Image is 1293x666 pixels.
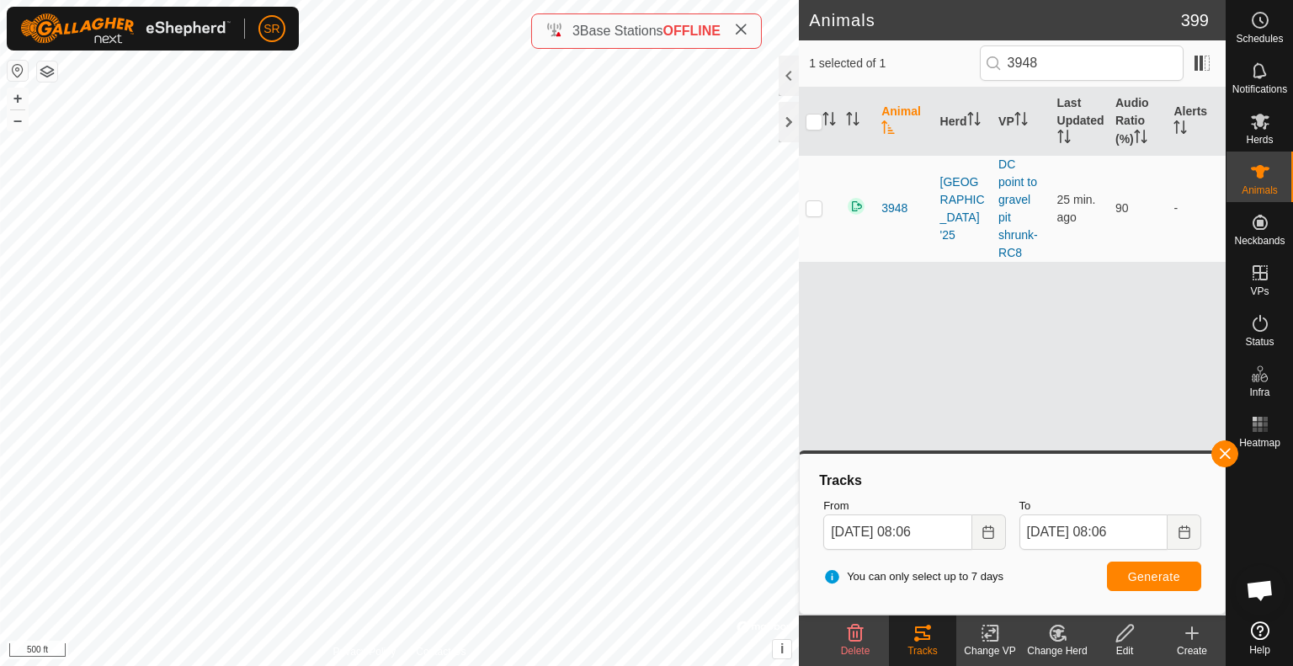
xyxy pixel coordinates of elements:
span: Delete [841,645,870,657]
p-sorticon: Activate to sort [1014,115,1028,128]
th: Last Updated [1051,88,1109,156]
span: Schedules [1236,34,1283,44]
div: Edit [1091,643,1158,658]
button: Choose Date [972,514,1006,550]
div: [GEOGRAPHIC_DATA] '25 [940,173,985,244]
div: Change VP [956,643,1024,658]
label: To [1019,498,1201,514]
span: Notifications [1232,84,1287,94]
span: Help [1249,645,1270,655]
span: 3 [572,24,580,38]
span: OFFLINE [663,24,721,38]
a: Help [1226,615,1293,662]
div: Change Herd [1024,643,1091,658]
p-sorticon: Activate to sort [1057,132,1071,146]
span: Heatmap [1239,438,1280,448]
span: Oct 15, 2025, 9:44 AM [1057,193,1096,224]
th: Audio Ratio (%) [1109,88,1167,156]
a: DC point to gravel pit shrunk-RC8 [998,157,1038,259]
button: – [8,110,28,131]
span: SR [263,20,279,38]
p-sorticon: Activate to sort [1134,132,1147,146]
span: Herds [1246,135,1273,145]
button: Choose Date [1168,514,1201,550]
span: Infra [1249,387,1269,397]
p-sorticon: Activate to sort [1173,123,1187,136]
h2: Animals [809,10,1181,30]
th: Animal [875,88,933,156]
td: - [1167,155,1226,262]
button: Generate [1107,562,1201,591]
span: 1 selected of 1 [809,55,979,72]
span: Base Stations [580,24,663,38]
p-sorticon: Activate to sort [822,115,836,128]
a: Contact Us [416,644,466,659]
div: Open chat [1235,565,1285,615]
button: Reset Map [8,61,28,81]
span: Status [1245,337,1274,347]
p-sorticon: Activate to sort [846,115,859,128]
label: From [823,498,1005,514]
p-sorticon: Activate to sort [967,115,981,128]
a: Privacy Policy [333,644,396,659]
button: Map Layers [37,61,57,82]
span: Animals [1242,185,1278,195]
input: Search (S) [980,45,1184,81]
span: You can only select up to 7 days [823,568,1003,585]
button: + [8,88,28,109]
th: Herd [934,88,992,156]
span: Generate [1128,570,1180,583]
span: 90 [1115,201,1129,215]
img: Gallagher Logo [20,13,231,44]
img: returning on [846,196,866,216]
p-sorticon: Activate to sort [881,123,895,136]
span: VPs [1250,286,1269,296]
span: 3948 [881,200,907,217]
div: Create [1158,643,1226,658]
span: 399 [1181,8,1209,33]
button: i [773,640,791,658]
div: Tracks [817,471,1208,491]
span: i [780,642,784,656]
th: Alerts [1167,88,1226,156]
div: Tracks [889,643,956,658]
th: VP [992,88,1050,156]
span: Neckbands [1234,236,1285,246]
